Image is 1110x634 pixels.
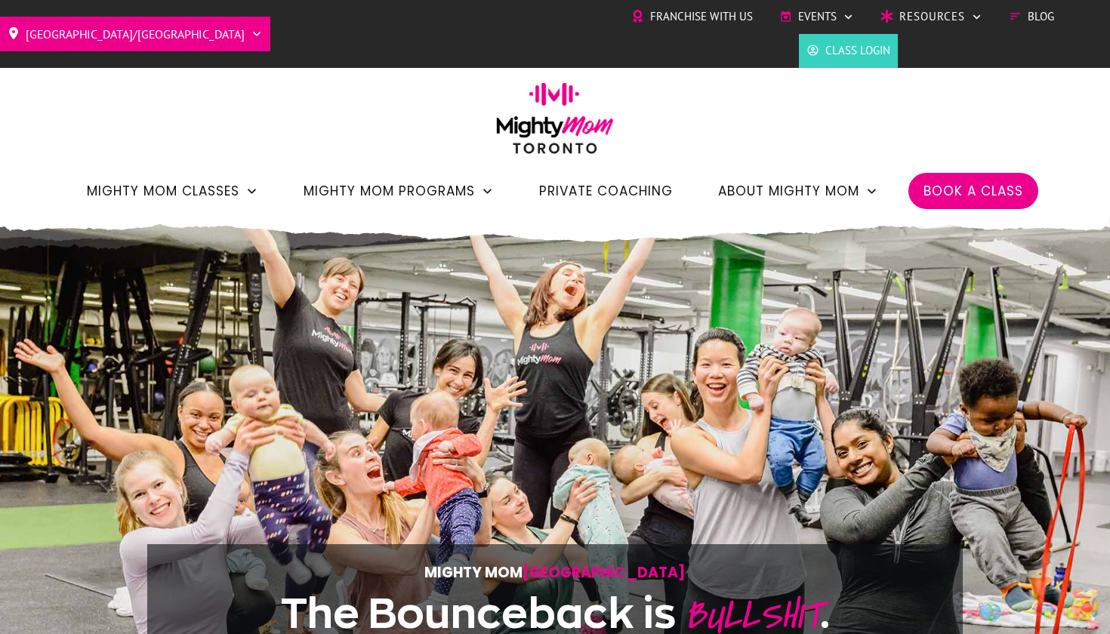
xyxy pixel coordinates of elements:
[304,178,494,204] a: Mighty Mom Programs
[304,178,475,204] span: Mighty Mom Programs
[1009,5,1054,28] a: Blog
[489,82,621,165] img: mightymom-logo-toronto
[26,22,245,46] span: [GEOGRAPHIC_DATA]/[GEOGRAPHIC_DATA]
[779,5,854,28] a: Events
[798,5,837,28] span: Events
[539,178,673,204] a: Private Coaching
[718,178,859,204] span: About Mighty Mom
[923,178,1023,204] a: Book a Class
[718,178,878,204] a: About Mighty Mom
[87,178,239,204] span: Mighty Mom Classes
[8,22,263,46] a: [GEOGRAPHIC_DATA]/[GEOGRAPHIC_DATA]
[1028,5,1054,28] span: Blog
[806,39,890,62] a: Class Login
[193,560,917,585] p: Mighty Mom
[87,178,258,204] a: Mighty Mom Classes
[880,5,982,28] a: Resources
[631,5,753,28] a: Franchise with Us
[899,5,965,28] span: Resources
[523,562,686,583] span: [GEOGRAPHIC_DATA]
[825,39,890,62] span: Class Login
[650,5,753,28] span: Franchise with Us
